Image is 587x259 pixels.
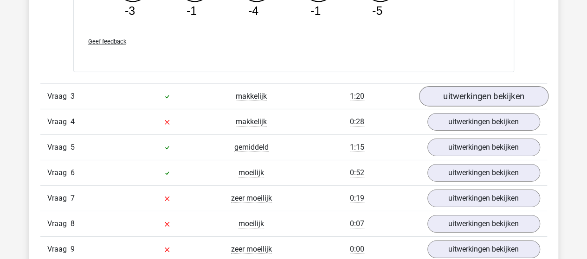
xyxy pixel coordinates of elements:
tspan: -4 [248,4,258,17]
span: 1:20 [350,92,364,101]
span: Vraag [47,218,71,229]
a: uitwerkingen bekijken [427,164,540,182]
span: zeer moeilijk [231,194,272,203]
span: Vraag [47,244,71,255]
span: Vraag [47,193,71,204]
span: 8 [71,219,75,228]
span: 0:07 [350,219,364,228]
span: Vraag [47,142,71,153]
span: 0:00 [350,245,364,254]
span: 3 [71,92,75,101]
span: gemiddeld [234,143,269,152]
a: uitwerkingen bekijken [427,113,540,131]
span: Vraag [47,116,71,127]
span: makkelijk [236,117,267,126]
span: 7 [71,194,75,202]
a: uitwerkingen bekijken [427,190,540,207]
a: uitwerkingen bekijken [427,240,540,258]
span: 0:19 [350,194,364,203]
span: 0:28 [350,117,364,126]
span: 4 [71,117,75,126]
tspan: -1 [186,4,196,17]
span: 1:15 [350,143,364,152]
span: 6 [71,168,75,177]
span: 0:52 [350,168,364,177]
span: Vraag [47,91,71,102]
a: uitwerkingen bekijken [427,139,540,156]
tspan: -5 [372,4,382,17]
a: uitwerkingen bekijken [419,87,548,107]
tspan: -3 [124,4,135,17]
span: makkelijk [236,92,267,101]
span: 9 [71,245,75,253]
span: Geef feedback [88,38,126,45]
span: zeer moeilijk [231,245,272,254]
span: 5 [71,143,75,152]
a: uitwerkingen bekijken [427,215,540,233]
span: moeilijk [239,168,264,177]
span: moeilijk [239,219,264,228]
tspan: -1 [310,4,320,17]
span: Vraag [47,167,71,178]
